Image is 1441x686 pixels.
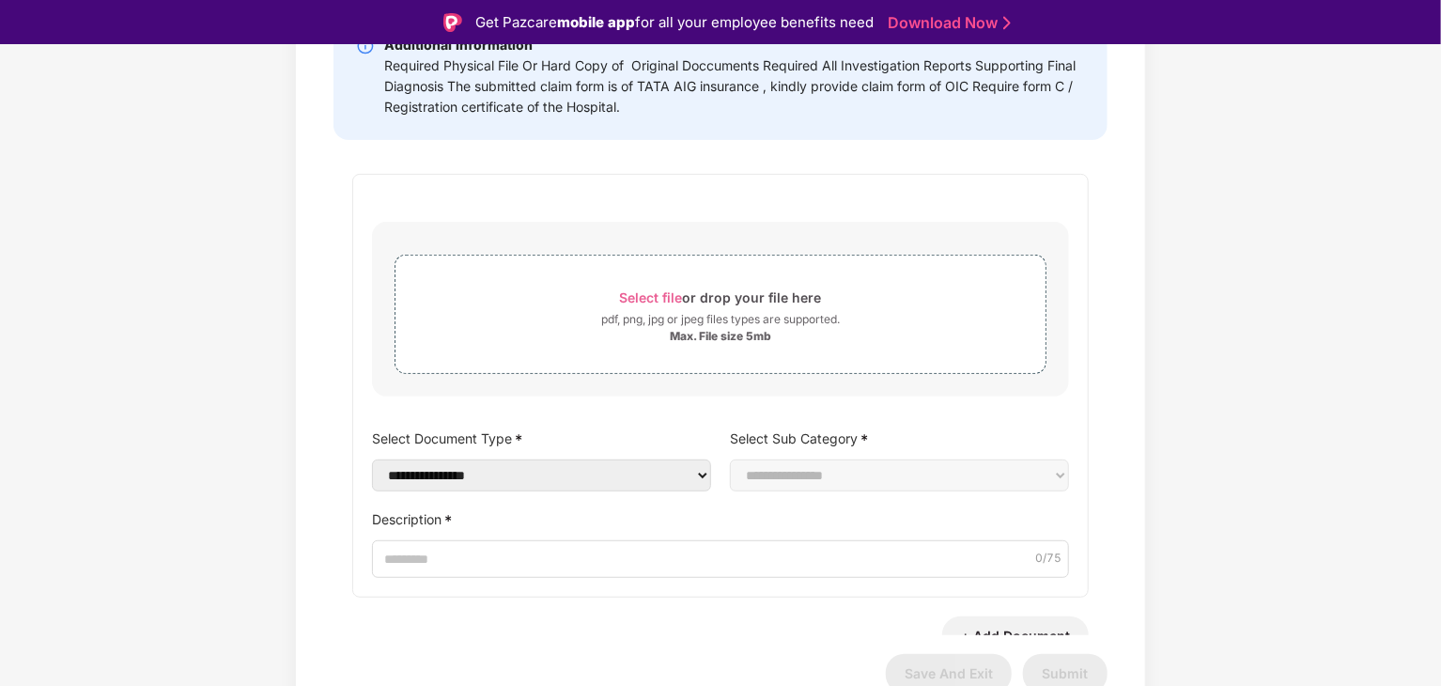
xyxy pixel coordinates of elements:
[1003,13,1011,33] img: Stroke
[1035,551,1061,569] span: 0 /75
[372,506,1069,533] label: Description
[395,270,1046,359] span: Select fileor drop your file herepdf, png, jpg or jpeg files types are supported.Max. File size 5mb
[475,11,874,34] div: Get Pazcare for all your employee benefits need
[620,285,822,310] div: or drop your file here
[356,37,375,55] img: svg+xml;base64,PHN2ZyBpZD0iSW5mby0yMHgyMCIgeG1sbnM9Imh0dHA6Ly93d3cudzMub3JnLzIwMDAvc3ZnIiB3aWR0aD...
[670,329,771,344] div: Max. File size 5mb
[557,13,635,31] strong: mobile app
[942,616,1089,656] button: + Add Document
[730,425,1069,452] label: Select Sub Category
[601,310,840,329] div: pdf, png, jpg or jpeg files types are supported.
[620,289,683,305] span: Select file
[384,55,1085,117] div: Required Physical File Or Hard Copy of Original Doccuments Required All Investigation Reports Sup...
[372,425,711,452] label: Select Document Type
[1043,665,1089,681] span: Submit
[888,13,1005,33] a: Download Now
[443,13,462,32] img: Logo
[905,665,993,681] span: Save And Exit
